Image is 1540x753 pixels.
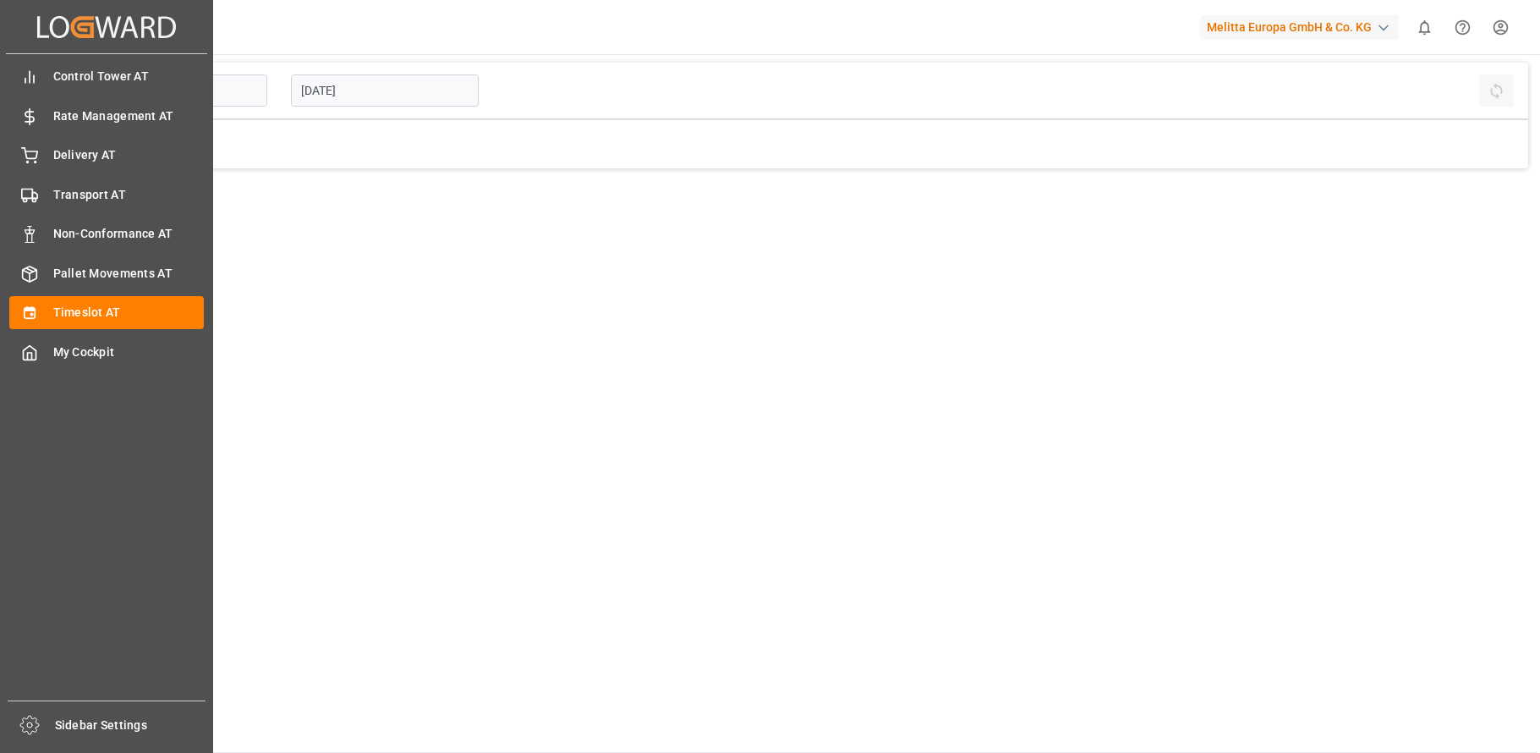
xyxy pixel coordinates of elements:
span: Pallet Movements AT [53,265,205,283]
button: Melitta Europa GmbH & Co. KG [1200,11,1406,43]
a: My Cockpit [9,335,204,368]
a: Rate Management AT [9,99,204,132]
span: Sidebar Settings [55,717,206,734]
input: DD-MM-YYYY [291,74,479,107]
span: Control Tower AT [53,68,205,85]
a: Timeslot AT [9,296,204,329]
a: Non-Conformance AT [9,217,204,250]
a: Delivery AT [9,139,204,172]
span: Rate Management AT [53,107,205,125]
button: Help Center [1444,8,1482,47]
div: Melitta Europa GmbH & Co. KG [1200,15,1399,40]
a: Transport AT [9,178,204,211]
span: Timeslot AT [53,304,205,322]
span: Transport AT [53,186,205,204]
span: Delivery AT [53,146,205,164]
button: show 0 new notifications [1406,8,1444,47]
span: My Cockpit [53,344,205,361]
a: Pallet Movements AT [9,256,204,289]
span: Non-Conformance AT [53,225,205,243]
